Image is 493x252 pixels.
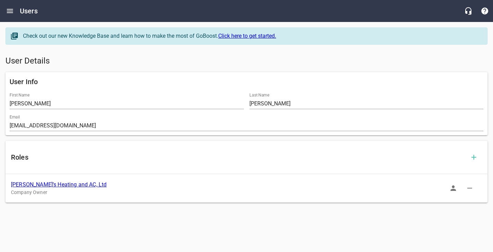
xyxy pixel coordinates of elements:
label: Last Name [249,93,269,97]
h6: Roles [11,152,466,163]
h5: User Details [5,56,488,67]
button: Open drawer [2,3,18,19]
p: Company Owner [11,189,471,196]
button: Delete Role [461,180,478,196]
button: Sign In as Role [445,180,461,196]
a: [PERSON_NAME]’s Heating and AC, Ltd [11,181,107,188]
button: Support Portal [477,3,493,19]
label: Email [10,115,20,119]
a: Click here to get started. [218,33,276,39]
h6: Users [20,5,38,16]
h6: User Info [10,76,483,87]
label: First Name [10,93,29,97]
button: Live Chat [460,3,477,19]
div: Check out our new Knowledge Base and learn how to make the most of GoBoost. [23,32,480,40]
button: Add Role [466,149,482,165]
